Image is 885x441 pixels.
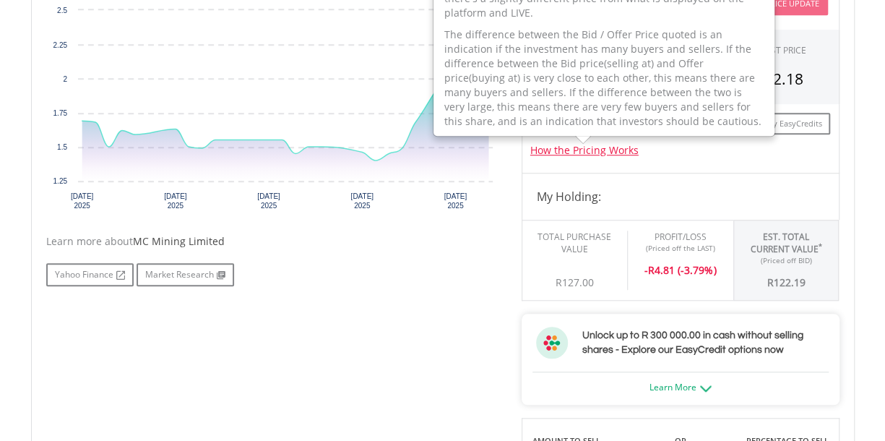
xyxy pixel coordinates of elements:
div: R [639,253,722,278]
span: 122.19 [774,275,806,289]
text: 2.5 [57,7,67,14]
span: MC Mining Limited [133,234,225,248]
div: R [745,265,828,290]
p: The difference between the Bid / Offer Price quoted is an indication if the investment has many b... [444,27,764,129]
div: Total Purchase Value [533,231,616,255]
text: 1.25 [53,177,67,185]
div: Est. Total Current Value [745,231,828,255]
div: LAST PRICE [761,44,806,56]
img: ec-flower.svg [536,327,568,359]
img: ec-arrow-down.png [700,385,712,392]
div: Profit/Loss [639,231,722,243]
text: 2 [63,75,67,83]
div: Learn more about [46,234,500,249]
text: 1.75 [53,109,67,117]
a: How the Pricing Works [530,143,639,157]
span: 4.81 (-3.79%) [655,263,716,277]
text: [DATE] 2025 [444,192,467,210]
a: Yahoo Finance [46,263,134,286]
div: (Priced off BID) [745,255,828,265]
a: Buy EasyCredits [754,113,830,135]
div: (Priced off the LAST) [639,243,722,253]
span: R127.00 [556,275,594,289]
h4: My Holding: [537,188,824,205]
text: [DATE] 2025 [164,192,187,210]
text: 1.5 [57,143,67,151]
span: R2.18 [764,69,803,89]
text: [DATE] 2025 [257,192,280,210]
text: [DATE] 2025 [350,192,374,210]
text: [DATE] 2025 [70,192,93,210]
svg: Interactive chart [46,3,500,220]
h3: Unlock up to R 300 000.00 in cash without selling shares - Explore our EasyCredit options now [582,328,825,357]
text: 2.25 [53,41,67,49]
a: Learn More [649,381,712,393]
div: Chart. Highcharts interactive chart. [46,3,500,220]
a: Market Research [137,263,234,286]
span: - [644,263,648,277]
